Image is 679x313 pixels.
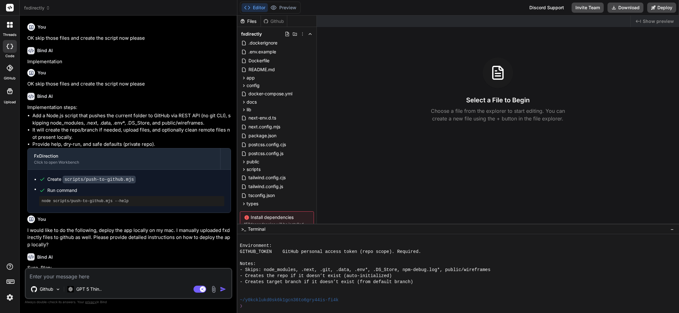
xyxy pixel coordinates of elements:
div: Files [237,18,261,24]
button: Download [608,3,643,13]
span: − [670,226,674,232]
span: ❯ [240,303,242,309]
span: lib [247,106,251,113]
label: threads [3,32,17,37]
p: Github [40,286,53,292]
label: GitHub [4,76,16,81]
div: Create [47,176,136,183]
span: Run command [47,187,224,194]
span: scripts [247,166,261,173]
code: scripts/push-to-github.mjs [63,176,136,183]
p: OK skip those files and create the script now please [27,80,231,88]
button: − [669,224,675,234]
img: attachment [210,286,217,293]
span: - Creates target branch if it doesn’t exist (from default branch) [240,279,413,285]
span: types [247,201,258,207]
button: Deploy [647,3,676,13]
li: Provide help, dry-run, and safe defaults (private repo). [32,141,231,148]
span: .env.example [248,48,277,56]
span: GITHUB_TOKEN GitHub personal access token (repo scope). Required. [240,249,421,255]
span: fxdirectly [24,5,50,11]
li: It will create the repo/branch if needed, upload files, and optionally clean remote files not pre... [32,126,231,141]
span: Install dependencies [244,214,310,221]
p: Implementation steps: [27,104,231,111]
h6: Bind AI [37,93,53,99]
label: code [5,53,14,59]
span: Show preview [643,18,674,24]
span: Terminal [248,226,265,232]
div: Discord Support [526,3,568,13]
button: Editor [241,3,268,12]
span: Environment: [240,243,272,249]
span: - Skips: node_modules, .next, .git, .data, .env*, .DS_Store, npm-debug.log*, public/wireframes [240,267,491,273]
span: tailwind.config.cjs [248,174,286,181]
span: docker-compose.yml [248,90,293,98]
h6: You [37,216,46,222]
img: Pick Models [55,287,61,292]
h3: Select a File to Begin [466,96,530,105]
button: FxDirectionClick to open Workbench [28,148,220,169]
span: ~/y0kcklukd0sk6k1gcn36to6gry44is-fi4k [240,297,339,303]
span: docs [247,99,257,105]
button: Preview [268,3,299,12]
div: Github [261,18,287,24]
p: OK skip those files and create the script now please [27,35,231,42]
span: .dockerignore [248,39,278,47]
button: Invite Team [572,3,604,13]
img: GPT 5 Thinking High [67,286,74,292]
div: FxDirection [34,153,214,159]
span: privacy [85,300,97,304]
span: tsconfig.json [248,192,275,199]
p: Always double-check its answers. Your in Bind [25,299,232,305]
span: fxdirectly [241,31,262,37]
span: config [247,82,260,89]
span: - Creates the repo if it doesn’t exist (auto-initialized) [240,273,392,279]
p: Implementation [27,58,231,65]
span: tailwind.config.js [248,183,284,190]
span: Dockerfile [248,57,270,65]
span: >_ [241,226,246,232]
div: Click to open Workbench [34,160,214,165]
li: Add a Node.js script that pushes the current folder to GitHub via REST API (no git CLI), skipping... [32,112,231,126]
span: postcss.config.cjs [248,141,287,148]
span: postcss.config.js [248,150,284,157]
span: package.json [248,132,277,139]
label: Upload [4,99,16,105]
h6: You [37,24,46,30]
p: I would like to do the following, deploy the app locally on my mac. I manually uploaded fxdirectl... [27,227,231,248]
img: icon [220,286,226,292]
span: 153 dependencies will be installed [244,222,310,227]
span: next-env.d.ts [248,114,277,122]
h6: Bind AI [37,47,53,54]
p: Choose a file from the explorer to start editing. You can create a new file using the + button in... [427,107,569,122]
pre: node scripts/push-to-github.mjs --help [42,199,222,204]
span: app [247,75,255,81]
span: Notes: [240,261,256,267]
span: next.config.mjs [248,123,281,131]
span: public [247,159,259,165]
h6: You [37,70,46,76]
h6: Bind AI [37,254,53,260]
p: GPT 5 Thin.. [76,286,102,292]
span: README.md [248,66,275,73]
p: Sure. Plan: [27,264,231,272]
img: settings [4,292,15,303]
